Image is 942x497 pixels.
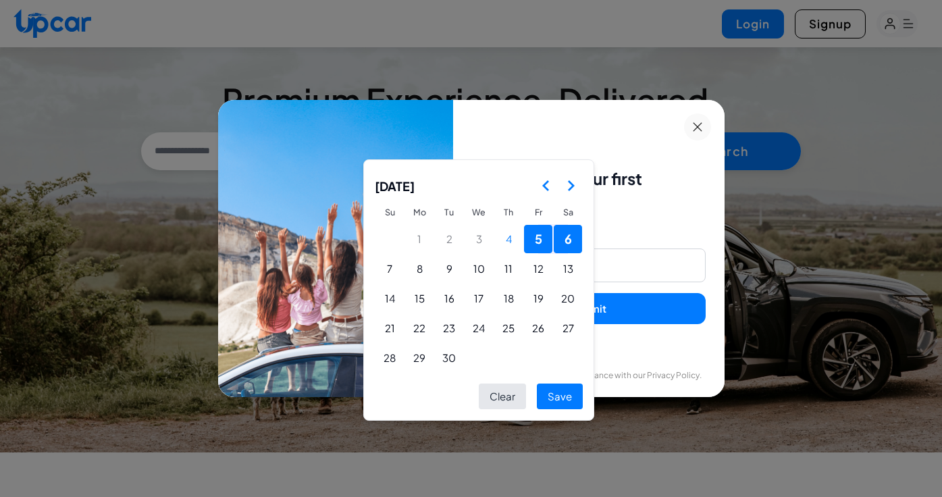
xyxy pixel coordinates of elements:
[494,255,523,283] button: Thursday, September 11th, 2025
[479,384,526,410] button: Clear
[554,225,582,253] button: Saturday, September 6th, 2025, selected
[375,344,404,372] button: Sunday, September 28th, 2025
[465,255,493,283] button: Wednesday, September 10th, 2025
[405,225,434,253] button: Monday, September 1st, 2025
[553,201,583,224] th: Saturday
[554,284,582,313] button: Saturday, September 20th, 2025
[524,284,552,313] button: Friday, September 19th, 2025
[375,255,404,283] button: Sunday, September 7th, 2025
[435,225,463,253] button: Tuesday, September 2nd, 2025
[404,201,434,224] th: Monday
[375,201,583,373] table: September 2025
[465,225,493,253] button: Wednesday, September 3rd, 2025
[537,384,583,410] button: Save
[494,284,523,313] button: Thursday, September 18th, 2025
[524,255,552,283] button: Friday, September 12th, 2025
[435,314,463,342] button: Tuesday, September 23rd, 2025
[434,201,464,224] th: Tuesday
[405,314,434,342] button: Monday, September 22nd, 2025
[218,100,454,397] img: Family enjoying car ride
[435,344,463,372] button: Tuesday, September 30th, 2025
[405,344,434,372] button: Monday, September 29th, 2025
[375,171,415,201] span: [DATE]
[554,255,582,283] button: Saturday, September 13th, 2025
[494,314,523,342] button: Thursday, September 25th, 2025
[524,314,552,342] button: Friday, September 26th, 2025
[534,174,558,198] button: Go to the Previous Month
[494,225,523,253] button: Today, Thursday, September 4th, 2025
[554,314,582,342] button: Saturday, September 27th, 2025
[375,284,404,313] button: Sunday, September 14th, 2025
[465,284,493,313] button: Wednesday, September 17th, 2025
[523,201,553,224] th: Friday
[464,201,494,224] th: Wednesday
[405,284,434,313] button: Monday, September 15th, 2025
[435,284,463,313] button: Tuesday, September 16th, 2025
[375,201,404,224] th: Sunday
[524,225,552,253] button: Friday, September 5th, 2025, selected
[494,201,523,224] th: Thursday
[435,255,463,283] button: Tuesday, September 9th, 2025
[405,255,434,283] button: Monday, September 8th, 2025
[558,174,583,198] button: Go to the Next Month
[465,314,493,342] button: Wednesday, September 24th, 2025
[375,314,404,342] button: Sunday, September 21st, 2025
